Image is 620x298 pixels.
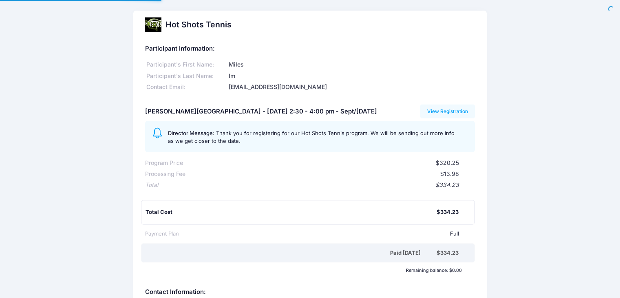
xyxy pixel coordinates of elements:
div: Paid [DATE] [147,249,437,257]
div: Full [179,230,459,238]
div: [EMAIL_ADDRESS][DOMAIN_NAME] [227,83,475,91]
span: Director Message: [168,130,214,136]
div: $334.23 [437,208,459,216]
div: Participant's Last Name: [145,72,227,80]
div: $334.23 [158,181,459,189]
h5: Participant Information: [145,45,475,53]
h2: Hot Shots Tennis [165,20,232,29]
div: Total Cost [146,208,437,216]
div: Payment Plan [145,230,179,238]
div: Remaining balance: $0.00 [141,268,466,273]
div: Miles [227,60,475,69]
a: View Registration [420,105,475,118]
h5: [PERSON_NAME][GEOGRAPHIC_DATA] - [DATE] 2:30 - 4:00 pm - Sept/[DATE] [145,108,377,116]
div: Total [145,181,158,189]
span: $320.25 [436,159,459,166]
div: Program Price [145,159,183,167]
div: Participant's First Name: [145,60,227,69]
div: Processing Fee [145,170,185,178]
span: Thank you for registering for our Hot Shots Tennis program. We will be sending out more info as w... [168,130,455,145]
div: Im [227,72,475,80]
div: $334.23 [437,249,459,257]
div: Contact Email: [145,83,227,91]
h5: Contact Information: [145,289,475,296]
div: $13.98 [185,170,459,178]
